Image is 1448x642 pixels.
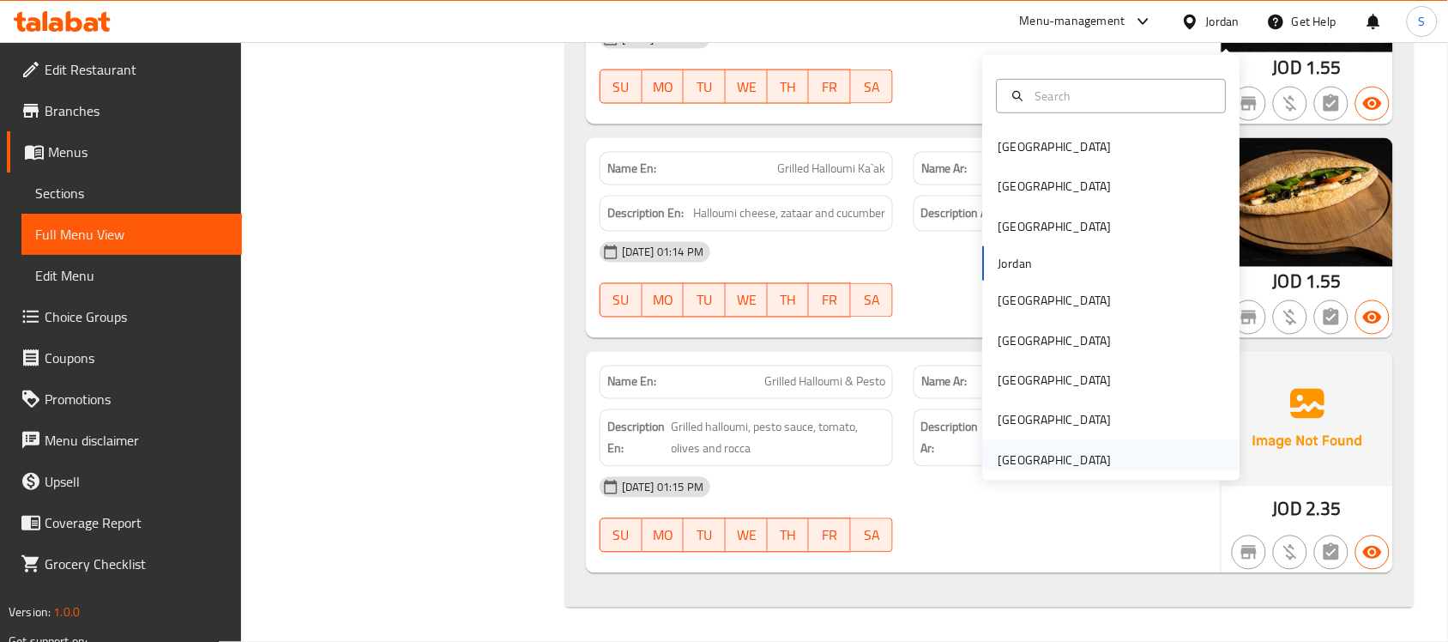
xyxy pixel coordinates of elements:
button: Available [1355,87,1390,121]
span: WE [733,288,761,313]
button: TU [684,518,726,553]
div: [GEOGRAPHIC_DATA] [999,451,1112,469]
span: Edit Restaurant [45,59,228,80]
button: Available [1355,300,1390,335]
button: Not has choices [1314,300,1348,335]
button: FR [809,518,851,553]
div: [GEOGRAPHIC_DATA] [999,411,1112,430]
button: TU [684,70,726,104]
img: %D8%AD%D9%84%D9%88%D9%85%D9%8A+_%D8%AD%D9%84%D9%88%D9%85%D9%8A_%D9%88%D8%AE%D8%B6%D8%A7%D8%B16389... [1222,138,1393,267]
span: Menus [48,142,228,162]
span: SU [607,75,636,100]
span: Version: [9,601,51,623]
span: MO [649,524,678,548]
button: MO [643,518,685,553]
span: Grilled halloumi, pesto sauce, tomato, olives and rocca [672,417,885,459]
strong: Description En: [607,417,668,459]
button: TH [768,70,810,104]
strong: Name En: [607,373,656,391]
span: Edit Menu [35,265,228,286]
span: [DATE] 01:14 PM [615,245,710,261]
span: JOD [1273,265,1302,299]
button: TH [768,518,810,553]
a: Menus [7,131,242,173]
span: WE [733,524,761,548]
button: Purchased item [1273,536,1307,570]
div: [GEOGRAPHIC_DATA] [999,291,1112,310]
span: Branches [45,100,228,121]
span: Grilled Halloumi Ka`ak [777,160,885,178]
img: Ae5nvW7+0k+MAAAAAElFTkSuQmCC [1222,352,1393,486]
button: MO [643,70,685,104]
button: MO [643,283,685,318]
span: Grilled Halloumi & Pesto [764,373,885,391]
span: FR [816,288,844,313]
a: Choice Groups [7,296,242,337]
span: TH [775,288,803,313]
span: TH [775,75,803,100]
span: Coupons [45,348,228,368]
span: Menu disclaimer [45,430,228,451]
button: Not has choices [1314,87,1348,121]
span: 1.55 [1306,51,1342,84]
a: Edit Restaurant [7,49,242,90]
a: Sections [21,173,242,214]
strong: Name En: [607,160,656,178]
span: 2.35 [1306,493,1342,526]
span: [DATE] 01:15 PM [615,480,710,496]
div: [GEOGRAPHIC_DATA] [999,331,1112,350]
a: Grocery Checklist [7,543,242,584]
button: WE [726,70,768,104]
span: FR [816,75,844,100]
button: Purchased item [1273,300,1307,335]
span: JOD [1273,51,1302,84]
input: Search [1029,87,1216,106]
button: SU [600,518,643,553]
span: S [1419,12,1426,31]
button: Available [1355,536,1390,570]
span: Full Menu View [35,224,228,245]
div: [GEOGRAPHIC_DATA] [999,371,1112,390]
a: Coupons [7,337,242,379]
div: Menu-management [1020,11,1125,32]
button: WE [726,518,768,553]
span: SA [858,75,886,100]
span: MO [649,288,678,313]
button: Not branch specific item [1232,300,1266,335]
strong: Description Ar: [921,203,995,225]
a: Coverage Report [7,502,242,543]
strong: Description En: [607,203,684,225]
button: SA [851,70,893,104]
button: SA [851,518,893,553]
button: Not has choices [1314,536,1348,570]
a: Promotions [7,379,242,420]
span: 1.0.0 [53,601,80,623]
a: Full Menu View [21,214,242,255]
strong: Name Ar: [921,373,968,391]
span: MO [649,75,678,100]
button: TH [768,283,810,318]
span: WE [733,75,761,100]
span: SA [858,288,886,313]
a: Branches [7,90,242,131]
span: SU [607,288,636,313]
button: TU [684,283,726,318]
span: Upsell [45,471,228,492]
span: FR [816,524,844,548]
strong: Name Ar: [921,160,968,178]
span: SU [607,524,636,548]
a: Upsell [7,461,242,502]
span: 1.55 [1306,265,1342,299]
span: TU [691,524,719,548]
strong: Description Ar: [921,417,979,459]
div: [GEOGRAPHIC_DATA] [999,217,1112,236]
span: JOD [1273,493,1302,526]
span: Halloumi cheese, zataar and cucumber [693,203,885,225]
div: Jordan [1206,12,1240,31]
span: Choice Groups [45,306,228,327]
button: SA [851,283,893,318]
button: SU [600,70,643,104]
span: SA [858,524,886,548]
button: FR [809,283,851,318]
span: Grocery Checklist [45,554,228,574]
